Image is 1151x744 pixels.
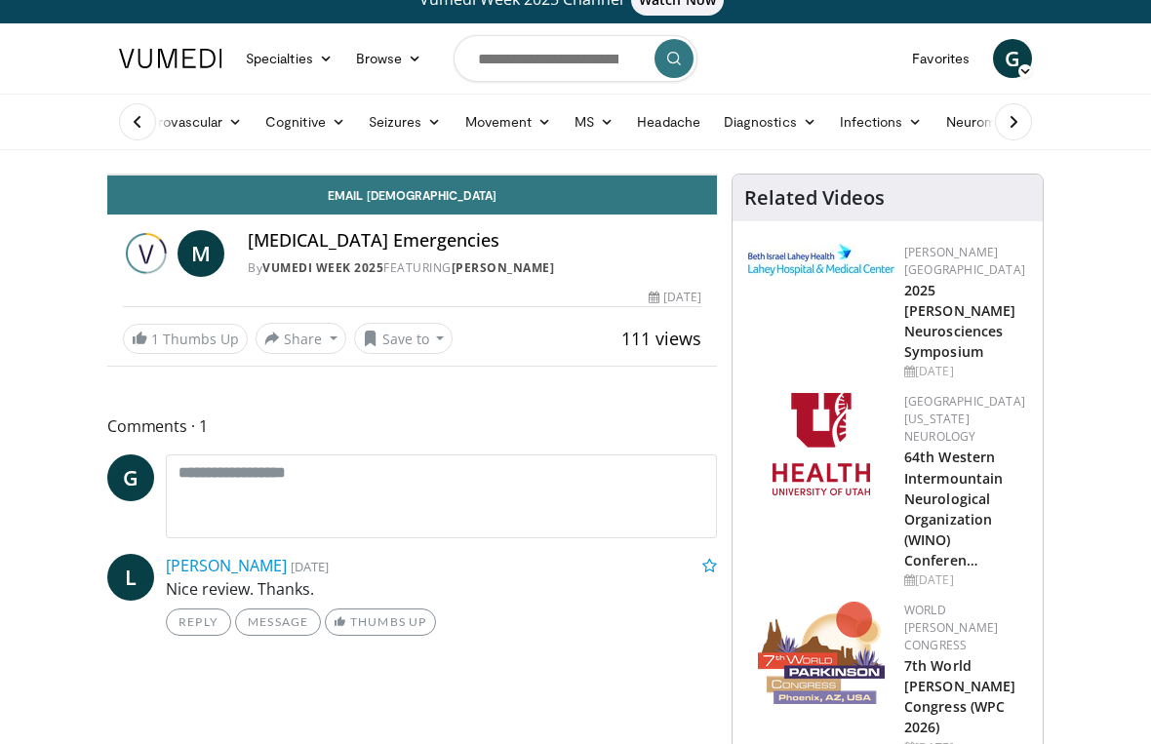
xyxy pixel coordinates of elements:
a: [PERSON_NAME] [166,555,287,576]
a: 7th World [PERSON_NAME] Congress (WPC 2026) [904,656,1015,736]
div: By FEATURING [248,259,701,277]
img: Vumedi Week 2025 [123,230,170,277]
a: Reply [166,608,231,636]
a: Movement [454,102,564,141]
button: Save to [354,323,454,354]
div: [DATE] [904,571,1027,589]
div: [DATE] [904,363,1027,380]
a: G [993,39,1032,78]
a: [PERSON_NAME][GEOGRAPHIC_DATA] [904,244,1025,278]
a: M [178,230,224,277]
a: G [107,454,154,501]
a: Cognitive [254,102,357,141]
a: Thumbs Up [325,608,435,636]
span: Comments 1 [107,413,717,439]
a: Headache [625,102,712,141]
span: 1 [151,330,159,348]
input: Search topics, interventions [454,35,697,82]
a: 64th Western Intermountain Neurological Organization (WINO) Conferen… [904,448,1003,569]
img: f6362829-b0a3-407d-a044-59546adfd345.png.150x105_q85_autocrop_double_scale_upscale_version-0.2.png [773,393,870,495]
a: Specialties [234,39,344,78]
a: 1 Thumbs Up [123,324,248,354]
a: Seizures [357,102,454,141]
a: [GEOGRAPHIC_DATA][US_STATE] Neurology [904,393,1025,445]
a: Diagnostics [712,102,828,141]
span: 111 views [621,327,701,350]
a: [PERSON_NAME] [452,259,555,276]
a: World [PERSON_NAME] Congress [904,602,998,653]
a: L [107,554,154,601]
a: Favorites [900,39,981,78]
a: Infections [828,102,934,141]
a: Browse [344,39,434,78]
a: Email [DEMOGRAPHIC_DATA] [107,176,717,215]
h4: Related Videos [744,186,885,210]
a: MS [563,102,625,141]
a: Vumedi Week 2025 [262,259,383,276]
a: Message [235,608,321,636]
p: Nice review. Thanks. [166,577,717,601]
h4: [MEDICAL_DATA] Emergencies [248,230,701,252]
small: [DATE] [291,558,329,575]
button: Share [256,323,346,354]
img: 16fe1da8-a9a0-4f15-bd45-1dd1acf19c34.png.150x105_q85_autocrop_double_scale_upscale_version-0.2.png [758,602,885,704]
a: 2025 [PERSON_NAME] Neurosciences Symposium [904,281,1015,361]
div: [DATE] [649,289,701,306]
img: e7977282-282c-4444-820d-7cc2733560fd.jpg.150x105_q85_autocrop_double_scale_upscale_version-0.2.jpg [748,244,894,276]
a: Cerebrovascular [107,102,254,141]
a: Neuromuscular [934,102,1073,141]
img: VuMedi Logo [119,49,222,68]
